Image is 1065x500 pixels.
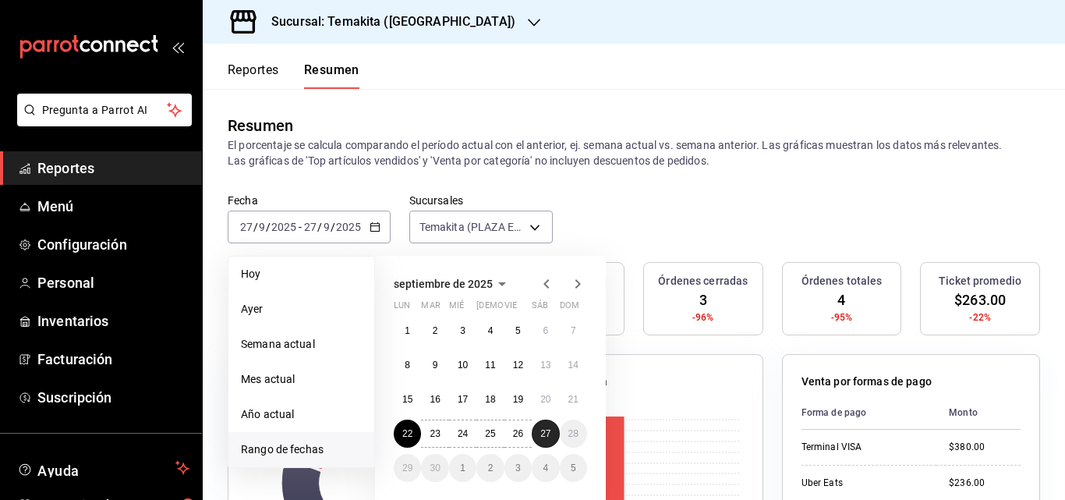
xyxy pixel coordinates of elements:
abbr: 12 de septiembre de 2025 [513,360,523,371]
div: Resumen [228,114,293,137]
span: -96% [692,310,714,324]
abbr: 11 de septiembre de 2025 [485,360,495,371]
abbr: 17 de septiembre de 2025 [458,394,468,405]
span: -95% [831,310,853,324]
label: Fecha [228,195,391,206]
abbr: 22 de septiembre de 2025 [402,428,412,439]
abbr: lunes [394,300,410,317]
span: Mes actual [241,371,362,388]
button: 23 de septiembre de 2025 [421,420,448,448]
span: Temakita (PLAZA ELION) [419,219,524,235]
abbr: 4 de septiembre de 2025 [488,325,494,336]
div: $236.00 [949,477,1021,490]
button: 19 de septiembre de 2025 [504,385,532,413]
button: 1 de septiembre de 2025 [394,317,421,345]
span: Inventarios [37,310,189,332]
input: ---- [335,221,362,233]
abbr: 3 de octubre de 2025 [515,463,521,473]
span: Personal [37,272,189,293]
button: 12 de septiembre de 2025 [504,351,532,379]
th: Monto [936,396,1021,430]
span: 4 [837,289,845,310]
button: 6 de septiembre de 2025 [532,317,559,345]
button: 4 de septiembre de 2025 [476,317,504,345]
button: 15 de septiembre de 2025 [394,385,421,413]
abbr: 6 de septiembre de 2025 [543,325,548,336]
button: 24 de septiembre de 2025 [449,420,476,448]
input: ---- [271,221,297,233]
button: 1 de octubre de 2025 [449,454,476,482]
abbr: domingo [560,300,579,317]
th: Forma de pago [801,396,937,430]
button: 13 de septiembre de 2025 [532,351,559,379]
abbr: 23 de septiembre de 2025 [430,428,440,439]
button: 4 de octubre de 2025 [532,454,559,482]
abbr: 15 de septiembre de 2025 [402,394,412,405]
input: -- [239,221,253,233]
input: -- [303,221,317,233]
abbr: 5 de septiembre de 2025 [515,325,521,336]
abbr: 1 de septiembre de 2025 [405,325,410,336]
button: 2 de septiembre de 2025 [421,317,448,345]
button: 26 de septiembre de 2025 [504,420,532,448]
button: 7 de septiembre de 2025 [560,317,587,345]
abbr: jueves [476,300,568,317]
button: 16 de septiembre de 2025 [421,385,448,413]
span: -22% [969,310,991,324]
h3: Órdenes cerradas [658,273,748,289]
span: Facturación [37,349,189,370]
button: 27 de septiembre de 2025 [532,420,559,448]
span: Ayuda [37,459,169,477]
button: 25 de septiembre de 2025 [476,420,504,448]
h3: Sucursal: Temakita ([GEOGRAPHIC_DATA]) [259,12,515,31]
button: 2 de octubre de 2025 [476,454,504,482]
abbr: viernes [504,300,517,317]
button: 9 de septiembre de 2025 [421,351,448,379]
abbr: 13 de septiembre de 2025 [540,360,550,371]
div: Terminal VISA [801,441,925,454]
button: 18 de septiembre de 2025 [476,385,504,413]
abbr: 26 de septiembre de 2025 [513,428,523,439]
abbr: sábado [532,300,548,317]
abbr: 28 de septiembre de 2025 [568,428,578,439]
abbr: 19 de septiembre de 2025 [513,394,523,405]
abbr: 3 de septiembre de 2025 [460,325,465,336]
abbr: 7 de septiembre de 2025 [571,325,576,336]
abbr: 2 de octubre de 2025 [488,463,494,473]
abbr: 2 de septiembre de 2025 [433,325,438,336]
button: 29 de septiembre de 2025 [394,454,421,482]
abbr: 30 de septiembre de 2025 [430,463,440,473]
p: El porcentaje se calcula comparando el período actual con el anterior, ej. semana actual vs. sema... [228,137,1040,168]
abbr: 20 de septiembre de 2025 [540,394,550,405]
button: 20 de septiembre de 2025 [532,385,559,413]
button: 5 de octubre de 2025 [560,454,587,482]
p: Venta por formas de pago [801,374,932,390]
span: Hoy [241,266,362,282]
span: Menú [37,196,189,217]
button: Reportes [228,62,279,89]
span: Rango de fechas [241,441,362,458]
abbr: 18 de septiembre de 2025 [485,394,495,405]
abbr: martes [421,300,440,317]
label: Sucursales [409,195,553,206]
span: / [253,221,258,233]
button: 3 de octubre de 2025 [504,454,532,482]
button: 10 de septiembre de 2025 [449,351,476,379]
button: Pregunta a Parrot AI [17,94,192,126]
abbr: 8 de septiembre de 2025 [405,360,410,371]
button: septiembre de 2025 [394,275,511,293]
div: navigation tabs [228,62,359,89]
span: Suscripción [37,387,189,408]
abbr: 4 de octubre de 2025 [543,463,548,473]
abbr: 9 de septiembre de 2025 [433,360,438,371]
span: - [299,221,302,233]
a: Pregunta a Parrot AI [11,113,192,129]
button: Resumen [304,62,359,89]
abbr: 5 de octubre de 2025 [571,463,576,473]
span: Pregunta a Parrot AI [42,102,168,119]
abbr: 16 de septiembre de 2025 [430,394,440,405]
div: $380.00 [949,441,1021,454]
h3: Ticket promedio [939,273,1021,289]
button: 21 de septiembre de 2025 [560,385,587,413]
button: 14 de septiembre de 2025 [560,351,587,379]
